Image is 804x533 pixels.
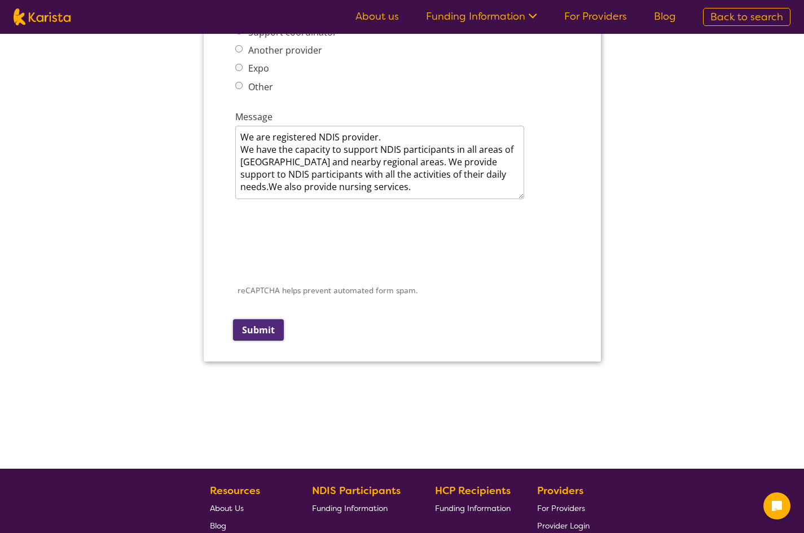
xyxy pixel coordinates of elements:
label: Domestic and home help [60,407,171,419]
label: Nursing services [60,498,134,510]
label: NDIS Support Coordination [60,479,181,492]
a: Funding Information [312,499,409,517]
label: Number of existing clients [51,230,172,246]
span: Provider Login [537,521,590,531]
a: Funding Information [435,499,511,517]
b: NDIS Participants [312,484,401,497]
label: ABN [51,75,78,91]
a: About us [355,10,399,23]
b: Resources [210,484,260,497]
b: HCP Recipients [435,484,511,497]
select: Business Type [51,298,256,321]
img: Karista logo [14,8,71,25]
label: Business trading name [51,23,158,39]
select: Head Office Location [51,195,256,217]
label: Counselling [60,370,113,382]
label: Exercise physiology [60,425,147,437]
input: Number of existing clients [51,246,256,269]
a: About Us [210,499,285,517]
label: [MEDICAL_DATA] [60,516,134,528]
label: Head Office Location [51,178,161,195]
span: About Us [210,503,244,513]
label: Behaviour support [60,352,144,364]
input: Business Website [51,143,254,165]
a: For Providers [564,10,627,23]
span: Back to search [710,10,783,24]
a: Blog [654,10,676,23]
label: NDIS Plan management [60,461,165,474]
label: Dietitian [60,388,100,400]
span: For Providers [537,503,585,513]
a: For Providers [537,499,590,517]
label: Business Type [51,282,161,298]
label: Home Care Package [60,443,149,455]
span: Funding Information [435,503,511,513]
a: Funding Information [426,10,537,23]
span: Blog [210,521,226,531]
label: What services do you provide? (Choose all that apply) [51,334,280,350]
span: Funding Information [312,503,388,513]
input: ABN [51,91,256,114]
input: Business trading name [51,39,355,62]
a: Back to search [703,8,790,26]
b: Providers [537,484,583,497]
label: Business Website [51,127,200,143]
